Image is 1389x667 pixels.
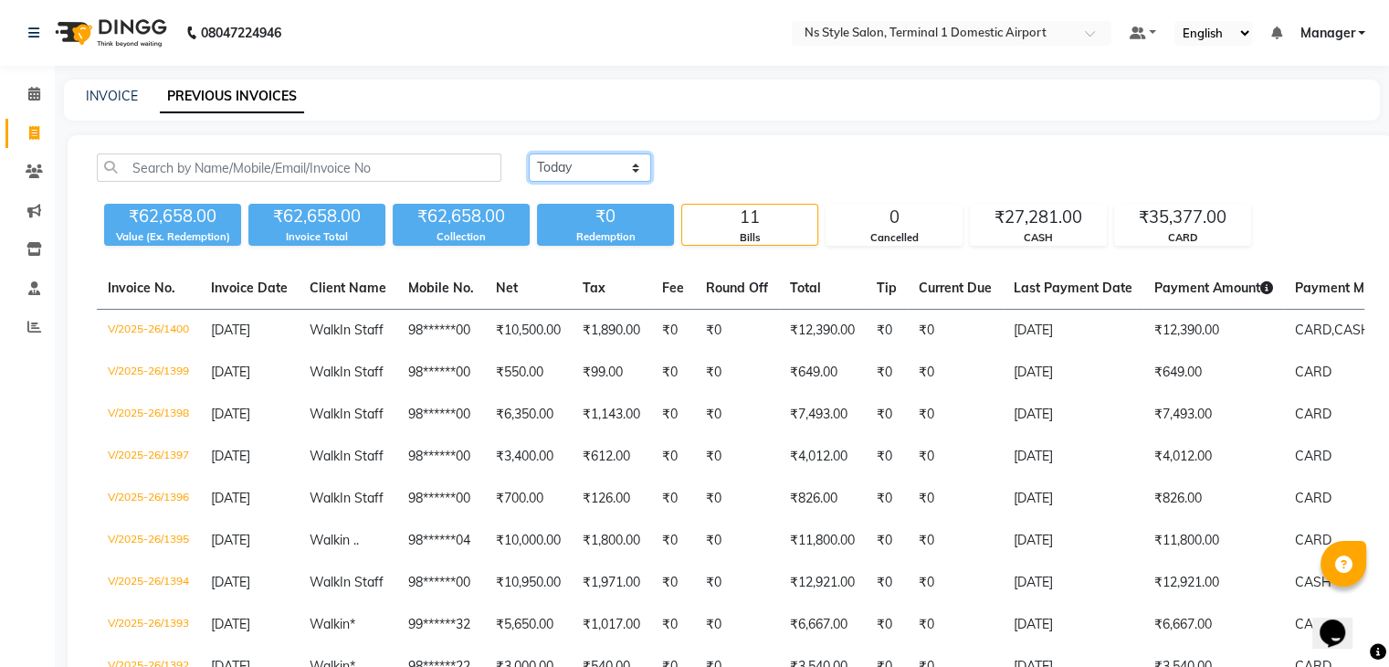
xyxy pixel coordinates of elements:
td: [DATE] [1003,520,1143,562]
td: ₹0 [866,478,908,520]
span: Tip [877,280,897,296]
td: ₹11,800.00 [779,520,866,562]
span: Invoice No. [108,280,175,296]
div: ₹35,377.00 [1115,205,1250,230]
td: ₹1,143.00 [572,394,651,436]
td: ₹612.00 [572,436,651,478]
td: ₹0 [651,520,695,562]
div: Bills [682,230,817,246]
td: ₹4,012.00 [779,436,866,478]
div: CASH [971,230,1106,246]
div: 11 [682,205,817,230]
span: Round Off [706,280,768,296]
div: Value (Ex. Redemption) [104,229,241,245]
span: Client Name [310,280,386,296]
span: Walk [310,532,340,548]
span: CARD [1295,532,1331,548]
div: Cancelled [826,230,962,246]
div: Invoice Total [248,229,385,245]
span: [DATE] [211,448,250,464]
td: ₹0 [695,310,779,353]
span: [DATE] [211,574,250,590]
td: ₹0 [908,478,1003,520]
span: Walk [310,448,340,464]
span: In Staff [340,490,384,506]
td: ₹0 [651,562,695,604]
span: Invoice Date [211,280,288,296]
td: ₹0 [866,604,908,646]
td: ₹0 [695,562,779,604]
div: ₹62,658.00 [104,204,241,229]
td: V/2025-26/1393 [97,604,200,646]
div: ₹0 [537,204,674,229]
td: ₹12,390.00 [1143,310,1284,353]
div: Redemption [537,229,674,245]
td: [DATE] [1003,436,1143,478]
td: ₹7,493.00 [779,394,866,436]
span: In Staff [340,322,384,338]
span: Net [496,280,518,296]
span: [DATE] [211,406,250,422]
td: ₹0 [866,310,908,353]
span: Total [790,280,821,296]
td: V/2025-26/1396 [97,478,200,520]
td: ₹1,971.00 [572,562,651,604]
td: ₹1,017.00 [572,604,651,646]
div: CARD [1115,230,1250,246]
span: In Staff [340,364,384,380]
span: CARD [1295,364,1331,380]
td: ₹11,800.00 [1143,520,1284,562]
span: Walk [310,574,340,590]
td: ₹0 [908,352,1003,394]
td: ₹0 [651,604,695,646]
td: ₹0 [651,310,695,353]
span: Last Payment Date [1014,280,1132,296]
img: logo [47,7,172,58]
td: ₹649.00 [1143,352,1284,394]
td: ₹0 [908,394,1003,436]
td: ₹12,921.00 [1143,562,1284,604]
td: V/2025-26/1394 [97,562,200,604]
span: Walk [310,490,340,506]
td: ₹6,350.00 [485,394,572,436]
td: ₹0 [908,604,1003,646]
td: ₹4,012.00 [1143,436,1284,478]
span: CARD, [1295,322,1334,338]
span: Payment Amount [1154,280,1273,296]
a: PREVIOUS INVOICES [160,80,304,113]
span: Walkin [310,616,350,632]
td: ₹0 [908,562,1003,604]
td: [DATE] [1003,478,1143,520]
td: ₹0 [695,352,779,394]
span: In Staff [340,574,384,590]
div: ₹27,281.00 [971,205,1106,230]
td: ₹0 [866,394,908,436]
iframe: chat widget [1312,594,1371,649]
td: ₹0 [651,436,695,478]
div: ₹62,658.00 [393,204,530,229]
td: ₹99.00 [572,352,651,394]
b: 08047224946 [201,7,281,58]
span: [DATE] [211,322,250,338]
td: ₹0 [695,436,779,478]
span: In Staff [340,406,384,422]
td: ₹7,493.00 [1143,394,1284,436]
span: CARD [1295,406,1331,422]
span: CASH [1334,322,1371,338]
span: [DATE] [211,490,250,506]
td: [DATE] [1003,562,1143,604]
span: CARD [1295,616,1331,632]
td: ₹5,650.00 [485,604,572,646]
td: ₹126.00 [572,478,651,520]
span: Tax [583,280,605,296]
td: V/2025-26/1400 [97,310,200,353]
td: ₹0 [651,394,695,436]
div: 0 [826,205,962,230]
td: ₹550.00 [485,352,572,394]
td: V/2025-26/1397 [97,436,200,478]
span: CASH [1295,574,1331,590]
td: V/2025-26/1399 [97,352,200,394]
td: ₹10,950.00 [485,562,572,604]
td: ₹6,667.00 [1143,604,1284,646]
span: Manager [1300,24,1354,43]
